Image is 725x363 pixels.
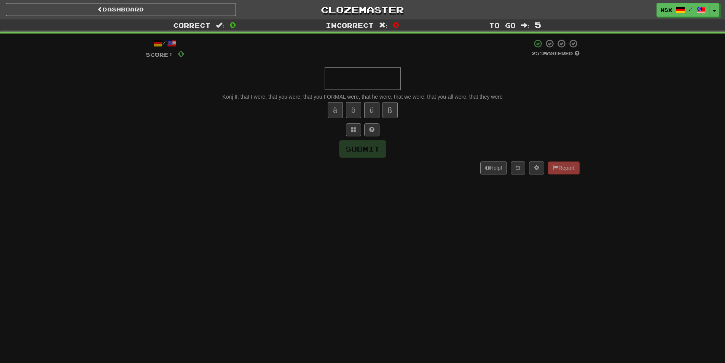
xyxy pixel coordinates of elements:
[6,3,236,16] a: Dashboard
[364,102,379,118] button: ü
[656,3,710,17] a: wsx /
[229,20,236,29] span: 0
[489,21,516,29] span: To go
[535,20,541,29] span: 5
[146,51,173,58] span: Score:
[379,22,387,29] span: :
[247,3,478,16] a: Clozemaster
[661,6,672,13] span: wsx
[532,50,580,57] div: Mastered
[328,102,343,118] button: ä
[178,49,184,58] span: 0
[480,162,507,174] button: Help!
[216,22,224,29] span: :
[364,123,379,136] button: Single letter hint - you only get 1 per sentence and score half the points! alt+h
[173,21,210,29] span: Correct
[689,6,693,11] span: /
[382,102,398,118] button: ß
[346,123,361,136] button: Switch sentence to multiple choice alt+p
[521,22,529,29] span: :
[548,162,579,174] button: Report
[146,93,580,101] div: Konj II: that I were, that you were, that you FORMAL were, that he were, that we were, that you-a...
[339,140,386,158] button: Submit
[346,102,361,118] button: ö
[393,20,399,29] span: 0
[532,50,543,56] span: 25 %
[326,21,374,29] span: Incorrect
[146,39,184,48] div: /
[511,162,525,174] button: Round history (alt+y)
